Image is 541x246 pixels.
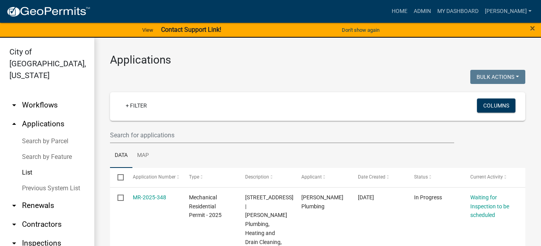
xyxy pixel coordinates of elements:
[110,127,454,143] input: Search for applications
[530,23,535,34] span: ×
[110,53,525,67] h3: Applications
[301,174,322,180] span: Applicant
[530,24,535,33] button: Close
[301,194,343,210] span: Schultz Plumbing
[133,194,166,200] a: MR-2025-348
[182,168,238,187] datatable-header-cell: Type
[125,168,181,187] datatable-header-cell: Application Number
[245,174,269,180] span: Description
[414,174,428,180] span: Status
[189,174,199,180] span: Type
[132,143,154,168] a: Map
[358,194,374,200] span: 09/18/2025
[358,174,385,180] span: Date Created
[350,168,406,187] datatable-header-cell: Date Created
[463,168,519,187] datatable-header-cell: Current Activity
[110,143,132,168] a: Data
[9,201,19,210] i: arrow_drop_down
[110,168,125,187] datatable-header-cell: Select
[411,4,434,19] a: Admin
[9,119,19,129] i: arrow_drop_up
[482,4,535,19] a: [PERSON_NAME]
[414,194,442,200] span: In Progress
[407,168,463,187] datatable-header-cell: Status
[161,26,221,33] strong: Contact Support Link!
[139,24,156,36] a: View
[294,168,350,187] datatable-header-cell: Applicant
[470,174,503,180] span: Current Activity
[189,194,222,219] span: Mechanical Residential Permit - 2025
[9,220,19,229] i: arrow_drop_down
[470,194,509,219] a: Waiting for Inspection to be scheduled
[389,4,411,19] a: Home
[9,100,19,110] i: arrow_drop_down
[434,4,482,19] a: My Dashboard
[477,98,515,113] button: Columns
[133,174,176,180] span: Application Number
[238,168,294,187] datatable-header-cell: Description
[119,98,153,113] a: + Filter
[339,24,383,36] button: Don't show again
[470,70,525,84] button: Bulk Actions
